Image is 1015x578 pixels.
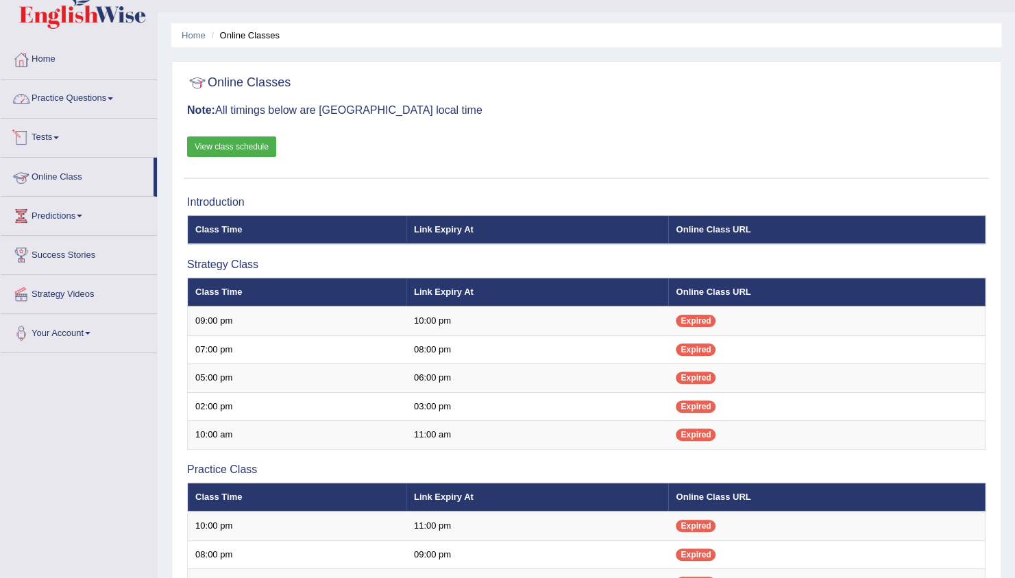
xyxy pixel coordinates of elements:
[187,104,986,117] h3: All timings below are [GEOGRAPHIC_DATA] local time
[676,549,716,561] span: Expired
[406,364,669,393] td: 06:00 pm
[406,306,669,335] td: 10:00 pm
[1,275,157,309] a: Strategy Videos
[1,80,157,114] a: Practice Questions
[676,344,716,356] span: Expired
[676,429,716,441] span: Expired
[668,215,985,244] th: Online Class URL
[188,392,406,421] td: 02:00 pm
[676,520,716,532] span: Expired
[676,372,716,384] span: Expired
[188,511,406,540] td: 10:00 pm
[187,73,291,93] h2: Online Classes
[406,421,669,450] td: 11:00 am
[406,483,669,511] th: Link Expiry At
[188,335,406,364] td: 07:00 pm
[208,29,280,42] li: Online Classes
[188,364,406,393] td: 05:00 pm
[406,511,669,540] td: 11:00 pm
[187,196,986,208] h3: Introduction
[406,392,669,421] td: 03:00 pm
[187,136,276,157] a: View class schedule
[1,40,157,75] a: Home
[187,258,986,271] h3: Strategy Class
[676,400,716,413] span: Expired
[406,540,669,569] td: 09:00 pm
[187,463,986,476] h3: Practice Class
[1,197,157,231] a: Predictions
[1,314,157,348] a: Your Account
[188,278,406,306] th: Class Time
[188,421,406,450] td: 10:00 am
[668,278,985,306] th: Online Class URL
[1,158,154,192] a: Online Class
[188,483,406,511] th: Class Time
[188,215,406,244] th: Class Time
[676,315,716,327] span: Expired
[188,540,406,569] td: 08:00 pm
[1,119,157,153] a: Tests
[406,278,669,306] th: Link Expiry At
[406,215,669,244] th: Link Expiry At
[668,483,985,511] th: Online Class URL
[188,306,406,335] td: 09:00 pm
[1,236,157,270] a: Success Stories
[406,335,669,364] td: 08:00 pm
[187,104,215,116] b: Note:
[182,30,206,40] a: Home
